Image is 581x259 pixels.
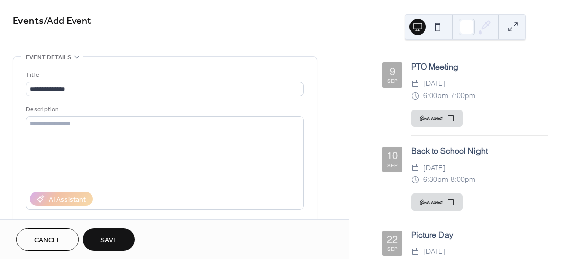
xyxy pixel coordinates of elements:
span: 7:00pm [451,90,475,102]
div: ​ [411,174,419,186]
div: ​ [411,78,419,90]
div: ​ [411,162,419,174]
div: Sep [387,247,398,252]
div: Sep [387,163,398,168]
span: 6:30pm [423,174,448,186]
div: 22 [387,235,398,245]
span: Cancel [34,235,61,246]
div: ​ [411,90,419,102]
button: Save event [411,193,463,211]
div: Description [26,104,302,115]
div: Title [26,70,302,80]
div: PTO Meeting [411,60,548,73]
div: Sep [387,79,398,84]
div: 9 [390,67,395,77]
span: 8:00pm [451,174,475,186]
span: Event details [26,52,71,63]
span: Save [100,235,117,246]
div: Picture Day [411,229,548,241]
span: [DATE] [423,162,446,174]
span: [DATE] [423,78,446,90]
button: Cancel [16,228,79,251]
span: - [448,90,451,102]
button: Save event [411,110,463,127]
button: Save [83,228,135,251]
div: ​ [411,246,419,258]
span: 6:00pm [423,90,448,102]
div: 10 [387,151,398,161]
div: Back to School Night [411,145,548,157]
a: Events [13,11,44,31]
span: [DATE] [423,246,446,258]
span: / Add Event [44,11,91,31]
span: - [448,174,451,186]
